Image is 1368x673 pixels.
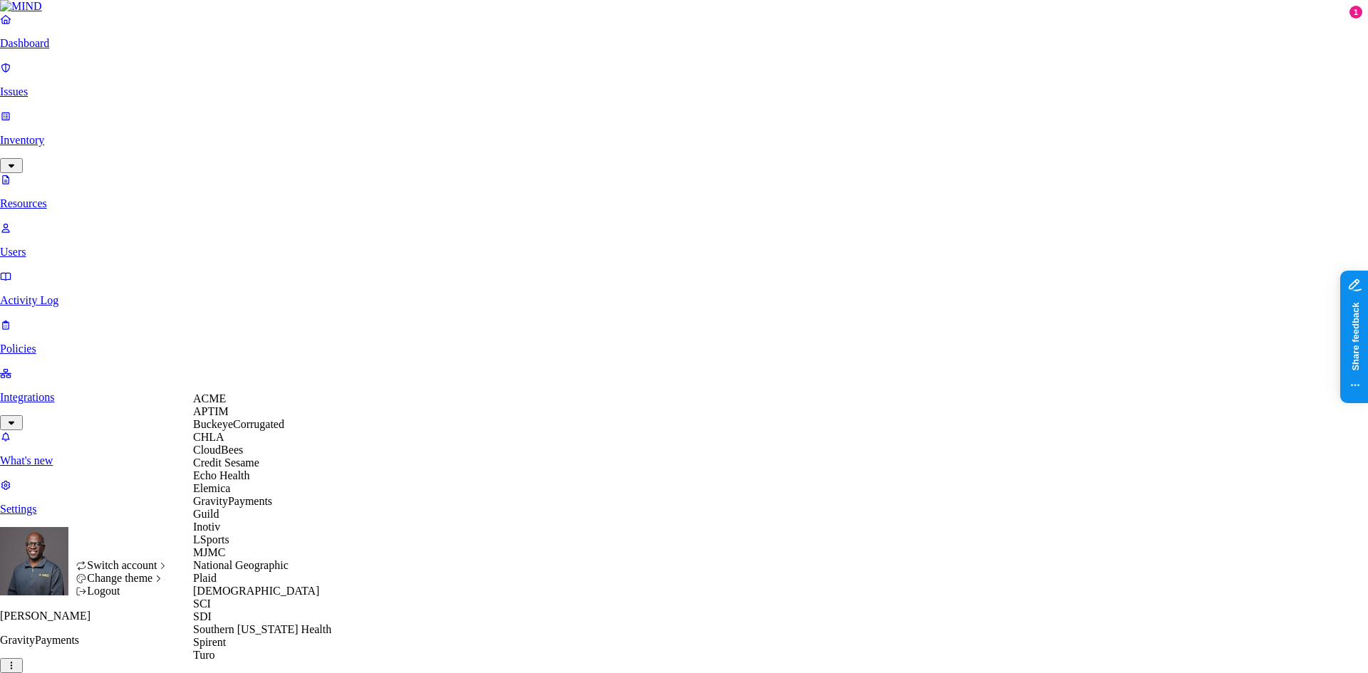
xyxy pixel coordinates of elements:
[193,598,211,610] span: SCI
[193,392,226,405] span: ACME
[193,405,229,417] span: APTIM
[193,431,224,443] span: CHLA
[87,559,157,571] span: Switch account
[193,457,259,469] span: Credit Sesame
[193,444,243,456] span: CloudBees
[193,610,212,622] span: SDI
[193,649,215,661] span: Turo
[193,521,220,533] span: Inotiv
[193,623,331,635] span: Southern [US_STATE] Health
[193,546,225,558] span: MJMC
[193,636,226,648] span: Spirent
[76,585,169,598] div: Logout
[193,572,217,584] span: Plaid
[193,585,319,597] span: [DEMOGRAPHIC_DATA]
[193,533,229,546] span: LSports
[193,495,272,507] span: GravityPayments
[193,482,230,494] span: Elemica
[193,508,219,520] span: Guild
[193,418,284,430] span: BuckeyeCorrugated
[193,469,250,481] span: Echo Health
[87,572,152,584] span: Change theme
[193,559,289,571] span: National Geographic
